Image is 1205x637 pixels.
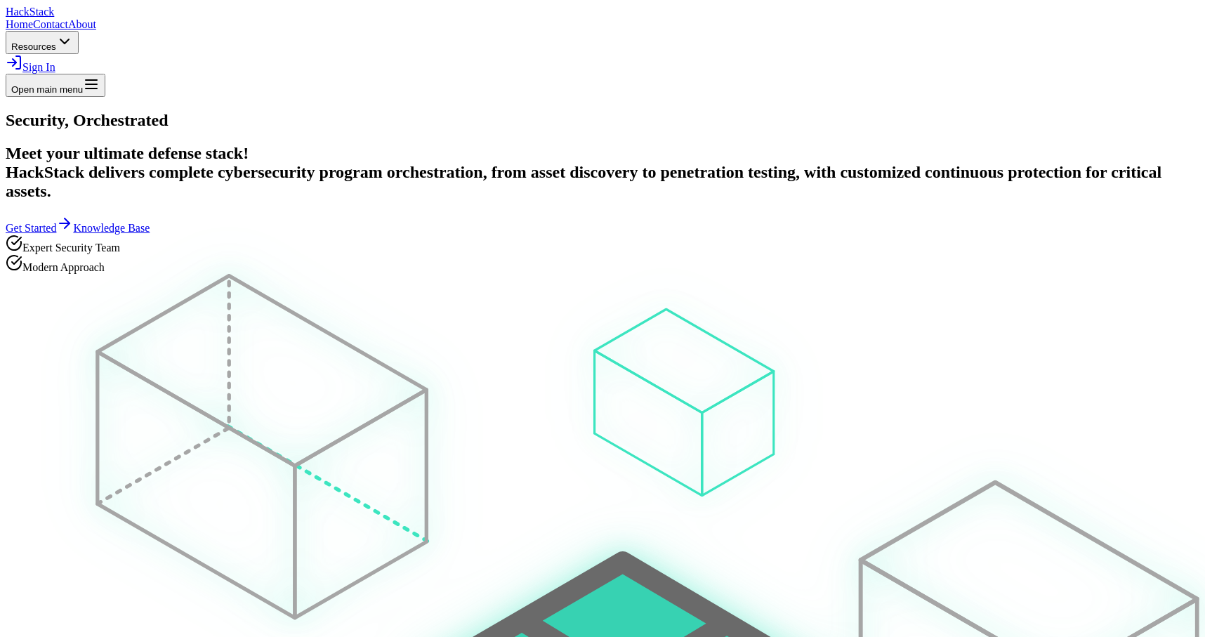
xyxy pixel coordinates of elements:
[11,41,56,52] span: Resources
[6,18,33,30] a: Home
[6,6,54,18] a: HackStack
[29,6,55,18] span: Stack
[6,61,55,73] a: Sign In
[6,6,54,18] span: Hack
[73,222,150,234] a: Knowledge Base
[6,235,1199,254] div: Expert Security Team
[73,111,169,129] span: Orchestrated
[33,18,68,30] a: Contact
[6,144,1199,201] h2: Meet your ultimate defense
[68,18,96,30] a: About
[6,163,1161,200] span: HackStack delivers complete cybersecurity program orchestration, from asset discovery to penetrat...
[206,144,249,162] strong: stack!
[6,222,73,234] a: Get Started
[22,61,55,73] span: Sign In
[6,111,1199,130] h1: Security,
[6,254,1199,274] div: Modern Approach
[6,74,105,97] button: Open main menu
[11,84,83,95] span: Open main menu
[6,31,79,54] button: Resources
